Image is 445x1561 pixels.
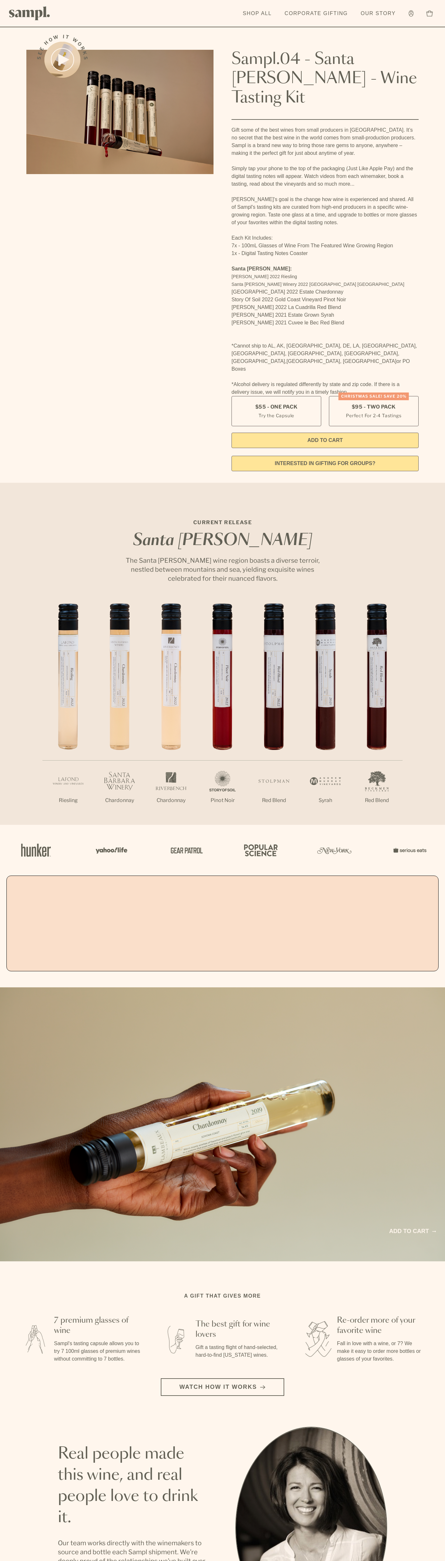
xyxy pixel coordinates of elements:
p: Gift a tasting flight of hand-selected, hard-to-find [US_STATE] wines. [195,1344,283,1359]
img: Artboard_6_04f9a106-072f-468a-bdd7-f11783b05722_x450.png [91,836,130,864]
h3: The best gift for wine lovers [195,1319,283,1340]
li: [GEOGRAPHIC_DATA] 2022 Estate Chardonnay [232,288,419,296]
img: Sampl.04 - Santa Barbara - Wine Tasting Kit [26,50,213,174]
li: [PERSON_NAME] 2022 La Cuadrilla Red Blend [232,304,419,311]
li: 4 / 7 [197,604,248,825]
div: Gift some of the best wines from small producers in [GEOGRAPHIC_DATA]. It’s no secret that the be... [232,126,419,396]
small: Perfect For 2-4 Tastings [346,412,401,419]
h2: A gift that gives more [184,1292,261,1300]
li: 7 / 7 [351,604,403,825]
em: Santa [PERSON_NAME] [133,533,312,548]
p: Chardonnay [145,797,197,804]
p: Fall in love with a wine, or 7? We make it easy to order more bottles or glasses of your favorites. [337,1340,424,1363]
li: [PERSON_NAME] 2021 Cuvee le Bec Red Blend [232,319,419,327]
img: Artboard_5_7fdae55a-36fd-43f7-8bfd-f74a06a2878e_x450.png [166,836,204,864]
p: The Santa [PERSON_NAME] wine region boasts a diverse terroir, nestled between mountains and sea, ... [120,556,325,583]
span: [PERSON_NAME] 2022 Riesling [232,274,297,279]
h2: Real people made this wine, and real people love to drink it. [58,1443,210,1528]
li: [PERSON_NAME] 2021 Estate Grown Syrah [232,311,419,319]
p: Red Blend [351,797,403,804]
p: CURRENT RELEASE [120,519,325,526]
img: Artboard_4_28b4d326-c26e-48f9-9c80-911f17d6414e_x450.png [241,836,279,864]
span: Santa [PERSON_NAME] Winery 2022 [GEOGRAPHIC_DATA] [GEOGRAPHIC_DATA] [232,282,404,287]
span: $95 - Two Pack [352,403,396,410]
p: Red Blend [248,797,300,804]
li: 1 / 7 [42,604,94,825]
img: Artboard_1_c8cd28af-0030-4af1-819c-248e302c7f06_x450.png [17,836,55,864]
strong: Santa [PERSON_NAME]: [232,266,292,271]
button: See how it works [44,42,80,78]
span: $55 - One Pack [255,403,298,410]
p: Sampl's tasting capsule allows you to try 7 100ml glasses of premium wines without committing to ... [54,1340,141,1363]
a: Add to cart [389,1227,436,1236]
p: Chardonnay [94,797,145,804]
img: Artboard_3_0b291449-6e8c-4d07-b2c2-3f3601a19cd1_x450.png [315,836,354,864]
img: Sampl logo [9,6,50,20]
button: Add to Cart [232,433,419,448]
p: Pinot Noir [197,797,248,804]
li: 6 / 7 [300,604,351,825]
a: Corporate Gifting [281,6,351,21]
h1: Sampl.04 - Santa [PERSON_NAME] - Wine Tasting Kit [232,50,419,108]
span: , [285,358,286,364]
h3: 7 premium glasses of wine [54,1315,141,1336]
a: Our Story [358,6,399,21]
p: Syrah [300,797,351,804]
button: Watch how it works [161,1378,284,1396]
li: 2 / 7 [94,604,145,825]
li: 5 / 7 [248,604,300,825]
div: Christmas SALE! Save 20% [339,392,409,400]
li: 3 / 7 [145,604,197,825]
p: Riesling [42,797,94,804]
small: Try the Capsule [259,412,294,419]
a: interested in gifting for groups? [232,456,419,471]
li: Story Of Soil 2022 Gold Coast Vineyard Pinot Noir [232,296,419,304]
h3: Re-order more of your favorite wine [337,1315,424,1336]
span: [GEOGRAPHIC_DATA], [GEOGRAPHIC_DATA] [286,358,396,364]
img: Artboard_7_5b34974b-f019-449e-91fb-745f8d0877ee_x450.png [390,836,428,864]
a: Shop All [240,6,275,21]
